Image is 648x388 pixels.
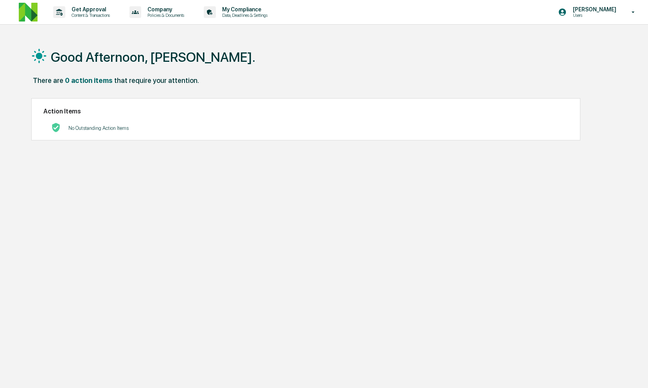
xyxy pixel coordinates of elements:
p: Company [141,6,188,13]
p: Content & Transactions [65,13,114,18]
img: logo [19,3,38,22]
div: There are [33,76,63,84]
p: My Compliance [216,6,271,13]
p: Users [567,13,620,18]
div: 0 action items [65,76,113,84]
div: that require your attention. [114,76,199,84]
img: No Actions logo [51,123,61,132]
p: Get Approval [65,6,114,13]
p: [PERSON_NAME] [567,6,620,13]
h2: Action Items [43,108,568,115]
p: No Outstanding Action Items [68,125,129,131]
p: Policies & Documents [141,13,188,18]
h1: Good Afternoon, [PERSON_NAME]. [51,49,255,65]
p: Data, Deadlines & Settings [216,13,271,18]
